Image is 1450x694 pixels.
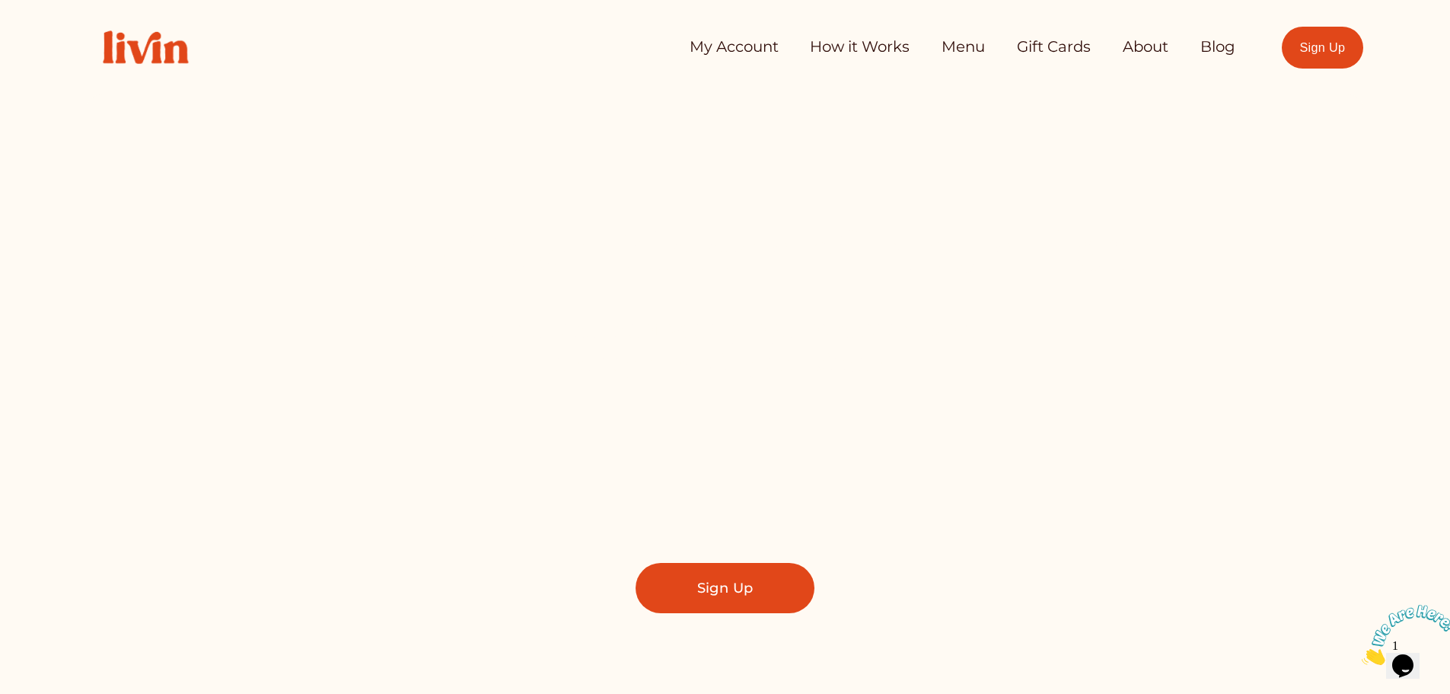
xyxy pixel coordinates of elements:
[6,6,12,19] span: 1
[1356,599,1450,671] iframe: chat widget
[1123,32,1168,62] a: About
[1017,32,1091,62] a: Gift Cards
[690,32,779,62] a: My Account
[87,14,204,80] img: Livin
[810,32,910,62] a: How it Works
[942,32,985,62] a: Menu
[636,563,814,613] a: Sign Up
[6,6,100,66] img: Chat attention grabber
[295,213,1155,288] span: Let us Take Dinner off Your Plate
[1200,32,1235,62] a: Blog
[472,312,978,379] span: Find a local chef who prepares customized, healthy meals in your kitchen
[1282,27,1363,69] a: Sign Up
